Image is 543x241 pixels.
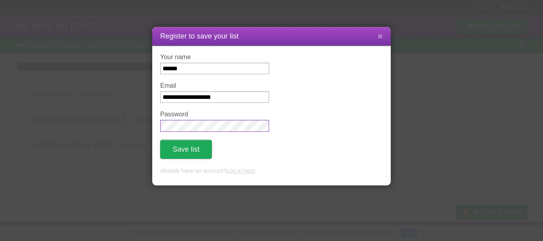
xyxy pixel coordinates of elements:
label: Email [160,82,269,89]
label: Password [160,111,269,118]
button: Save list [160,140,212,159]
p: Already have an account? . [160,167,383,175]
label: Your name [160,54,269,61]
h1: Register to save your list [160,31,383,42]
a: Log in here [226,168,255,174]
